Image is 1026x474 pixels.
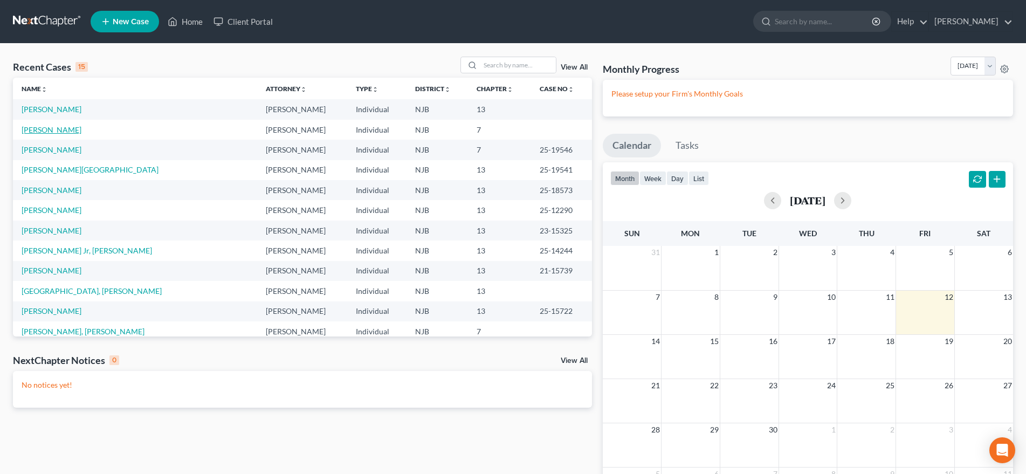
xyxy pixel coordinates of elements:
td: 13 [468,180,531,200]
span: 4 [1007,423,1013,436]
span: 30 [768,423,779,436]
button: week [639,171,666,186]
td: [PERSON_NAME] [257,241,347,260]
td: 7 [468,120,531,140]
span: 20 [1002,335,1013,348]
td: Individual [347,200,407,220]
span: 24 [826,379,837,392]
span: Sun [624,229,640,238]
span: 31 [650,246,661,259]
a: [PERSON_NAME], [PERSON_NAME] [22,327,144,336]
input: Search by name... [775,11,873,31]
span: 22 [709,379,720,392]
td: 13 [468,301,531,321]
span: 9 [772,291,779,304]
a: Attorneyunfold_more [266,85,307,93]
a: View All [561,64,588,71]
h2: [DATE] [790,195,825,206]
td: NJB [407,221,469,241]
button: day [666,171,688,186]
a: View All [561,357,588,365]
td: 25-15722 [531,301,591,321]
td: NJB [407,321,469,341]
td: 25-18573 [531,180,591,200]
td: Individual [347,120,407,140]
td: [PERSON_NAME] [257,140,347,160]
span: Wed [799,229,817,238]
td: Individual [347,180,407,200]
a: [PERSON_NAME] [22,145,81,154]
td: NJB [407,180,469,200]
span: New Case [113,18,149,26]
td: 25-14244 [531,241,591,260]
a: [PERSON_NAME] [22,306,81,315]
td: [PERSON_NAME] [257,180,347,200]
i: unfold_more [372,86,378,93]
span: 3 [948,423,954,436]
h3: Monthly Progress [603,63,679,75]
td: 13 [468,221,531,241]
div: NextChapter Notices [13,354,119,367]
button: month [610,171,639,186]
span: 14 [650,335,661,348]
a: Home [162,12,208,31]
a: Districtunfold_more [415,85,451,93]
a: [GEOGRAPHIC_DATA], [PERSON_NAME] [22,286,162,296]
span: Thu [859,229,874,238]
a: [PERSON_NAME] [22,205,81,215]
div: Recent Cases [13,60,88,73]
td: NJB [407,99,469,119]
td: Individual [347,221,407,241]
td: 13 [468,160,531,180]
td: 21-15739 [531,261,591,281]
td: NJB [407,301,469,321]
a: Typeunfold_more [356,85,378,93]
i: unfold_more [507,86,513,93]
i: unfold_more [300,86,307,93]
td: 13 [468,200,531,220]
span: Tue [742,229,756,238]
td: 13 [468,281,531,301]
div: Open Intercom Messenger [989,437,1015,463]
span: 2 [889,423,896,436]
div: 0 [109,355,119,365]
span: Fri [919,229,931,238]
a: [PERSON_NAME] [929,12,1013,31]
span: 6 [1007,246,1013,259]
td: [PERSON_NAME] [257,261,347,281]
td: [PERSON_NAME] [257,321,347,341]
a: [PERSON_NAME] [22,105,81,114]
td: NJB [407,160,469,180]
a: [PERSON_NAME] [22,186,81,195]
td: 23-15325 [531,221,591,241]
i: unfold_more [444,86,451,93]
td: Individual [347,321,407,341]
span: 28 [650,423,661,436]
td: Individual [347,241,407,260]
span: 3 [830,246,837,259]
span: 7 [655,291,661,304]
span: 25 [885,379,896,392]
a: Help [892,12,928,31]
input: Search by name... [480,57,556,73]
td: [PERSON_NAME] [257,99,347,119]
td: 7 [468,140,531,160]
span: 19 [944,335,954,348]
span: 16 [768,335,779,348]
td: 13 [468,241,531,260]
a: [PERSON_NAME] [22,266,81,275]
td: NJB [407,120,469,140]
td: [PERSON_NAME] [257,120,347,140]
i: unfold_more [568,86,574,93]
td: NJB [407,261,469,281]
span: 1 [713,246,720,259]
td: 13 [468,99,531,119]
a: Chapterunfold_more [477,85,513,93]
a: Tasks [666,134,708,157]
td: NJB [407,200,469,220]
td: [PERSON_NAME] [257,301,347,321]
td: [PERSON_NAME] [257,221,347,241]
td: 13 [468,261,531,281]
td: NJB [407,140,469,160]
td: Individual [347,281,407,301]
